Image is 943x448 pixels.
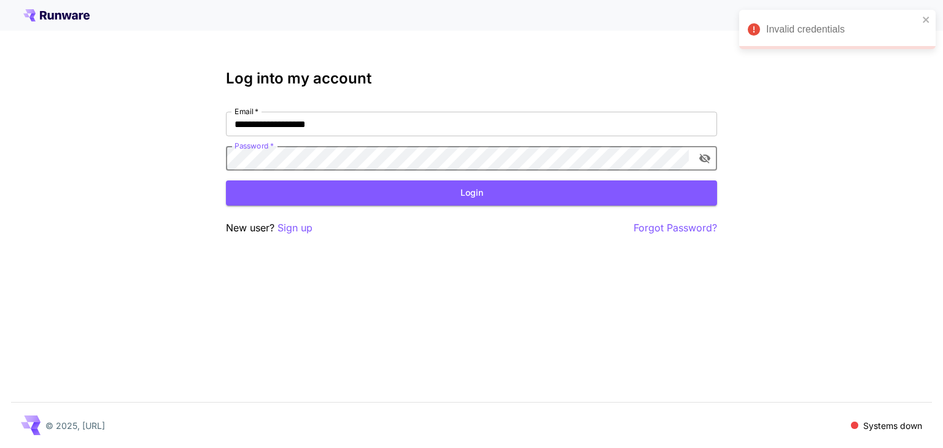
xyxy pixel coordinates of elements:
[694,147,716,169] button: toggle password visibility
[226,180,717,206] button: Login
[922,15,931,25] button: close
[235,106,258,117] label: Email
[766,22,918,37] div: Invalid credentials
[45,419,105,432] p: © 2025, [URL]
[235,141,274,151] label: Password
[226,70,717,87] h3: Log into my account
[277,220,312,236] button: Sign up
[226,220,312,236] p: New user?
[863,419,922,432] p: Systems down
[634,220,717,236] button: Forgot Password?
